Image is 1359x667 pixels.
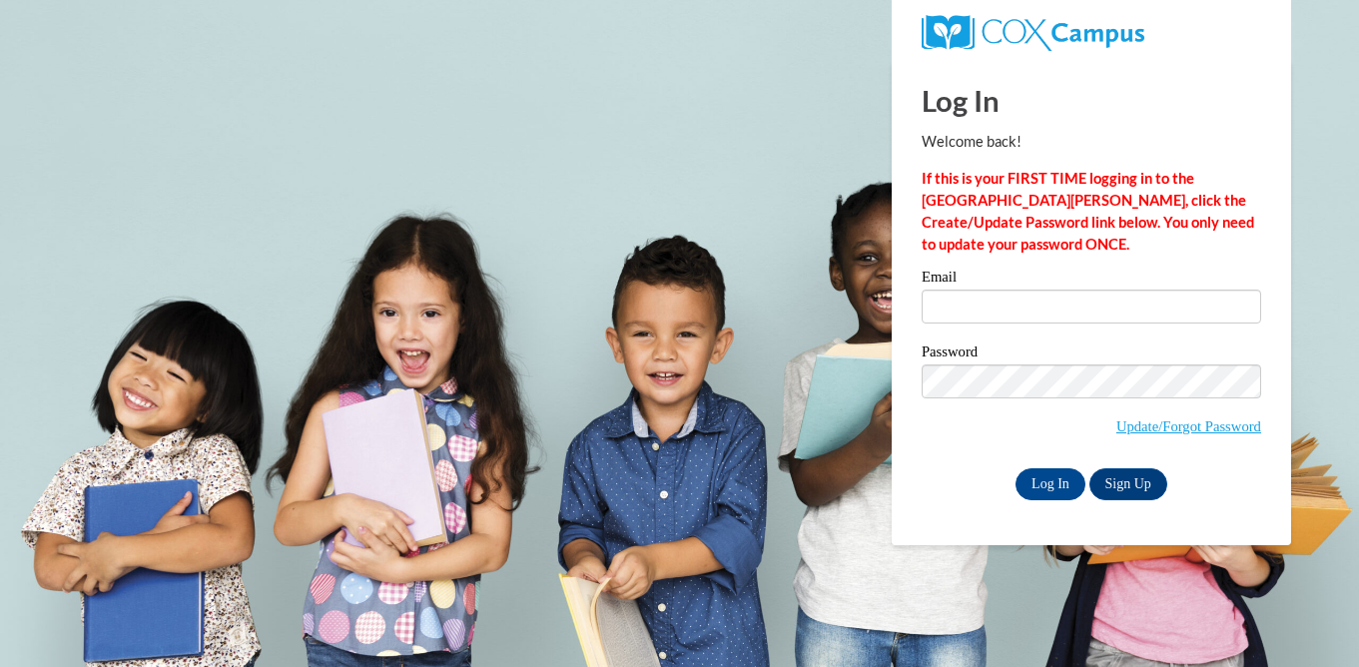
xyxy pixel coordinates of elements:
a: Sign Up [1089,468,1167,500]
a: COX Campus [922,23,1144,40]
label: Email [922,270,1261,290]
strong: If this is your FIRST TIME logging in to the [GEOGRAPHIC_DATA][PERSON_NAME], click the Create/Upd... [922,170,1254,253]
h1: Log In [922,80,1261,121]
input: Log In [1016,468,1085,500]
a: Update/Forgot Password [1116,418,1261,434]
p: Welcome back! [922,131,1261,153]
label: Password [922,344,1261,364]
img: COX Campus [922,15,1144,51]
